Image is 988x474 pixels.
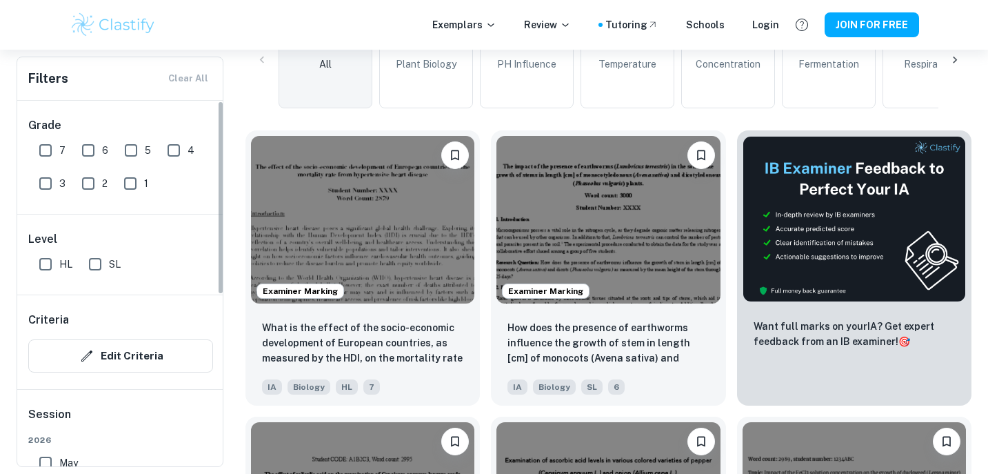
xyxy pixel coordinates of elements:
span: 5 [145,143,151,158]
img: Biology IA example thumbnail: How does the presence of earthworms infl [496,136,720,304]
button: Please log in to bookmark exemplars [441,141,469,169]
a: Tutoring [605,17,658,32]
img: Clastify logo [70,11,157,39]
button: Please log in to bookmark exemplars [687,428,715,455]
span: 7 [363,379,380,395]
span: Examiner Marking [503,285,589,297]
span: HL [336,379,358,395]
span: 1 [144,176,148,191]
span: 🎯 [898,336,910,347]
span: All [319,57,332,72]
button: Please log in to bookmark exemplars [933,428,960,455]
button: Edit Criteria [28,339,213,373]
a: Login [752,17,779,32]
p: Review [524,17,571,32]
img: Biology IA example thumbnail: What is the effect of the socio-economic [251,136,474,304]
a: Schools [686,17,725,32]
span: Temperature [598,57,656,72]
span: 7 [59,143,65,158]
p: Want full marks on your IA ? Get expert feedback from an IB examiner! [754,319,955,349]
span: Biology [533,379,576,395]
h6: Level [28,231,213,248]
a: ThumbnailWant full marks on yourIA? Get expert feedback from an IB examiner! [737,130,971,406]
button: Please log in to bookmark exemplars [441,428,469,455]
span: 2026 [28,434,213,446]
span: Respiration [904,57,955,72]
span: Concentration [696,57,760,72]
span: Plant Biology [396,57,456,72]
span: 4 [188,143,194,158]
p: How does the presence of earthworms influence the growth of stem in length [cm] of monocots (Aven... [507,320,709,367]
h6: Grade [28,117,213,134]
img: Thumbnail [743,136,966,302]
span: SL [581,379,603,395]
button: Please log in to bookmark exemplars [687,141,715,169]
span: Biology [288,379,330,395]
span: 2 [102,176,108,191]
span: SL [109,257,121,272]
h6: Session [28,406,213,434]
span: May [59,455,78,471]
span: HL [59,257,72,272]
span: 6 [102,143,108,158]
a: Examiner MarkingPlease log in to bookmark exemplarsHow does the presence of earthworms influence ... [491,130,725,406]
span: 6 [608,379,625,395]
span: 3 [59,176,65,191]
h6: Filters [28,69,68,88]
span: IA [507,379,527,395]
button: JOIN FOR FREE [825,12,919,37]
span: Examiner Marking [257,285,343,297]
a: Examiner MarkingPlease log in to bookmark exemplarsWhat is the effect of the socio-economic devel... [245,130,480,406]
span: Fermentation [798,57,859,72]
p: Exemplars [432,17,496,32]
span: IA [262,379,282,395]
h6: Criteria [28,312,69,328]
button: Help and Feedback [790,13,814,37]
span: pH Influence [497,57,556,72]
p: What is the effect of the socio-economic development of European countries, as measured by the HD... [262,320,463,367]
